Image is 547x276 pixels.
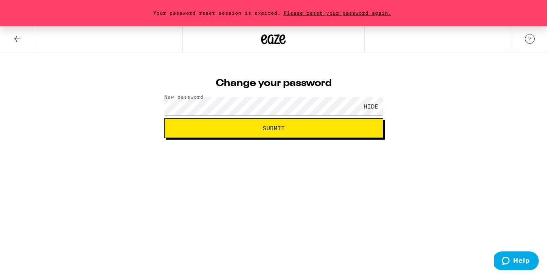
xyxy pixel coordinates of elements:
[281,10,394,16] span: Please reset your password again.
[359,97,383,115] div: HIDE
[164,79,383,88] h1: Change your password
[164,94,203,100] label: New password
[263,125,285,131] span: Submit
[164,118,383,138] button: Submit
[494,251,539,272] iframe: Opens a widget where you can find more information
[153,10,281,16] span: Your password reset session is expired.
